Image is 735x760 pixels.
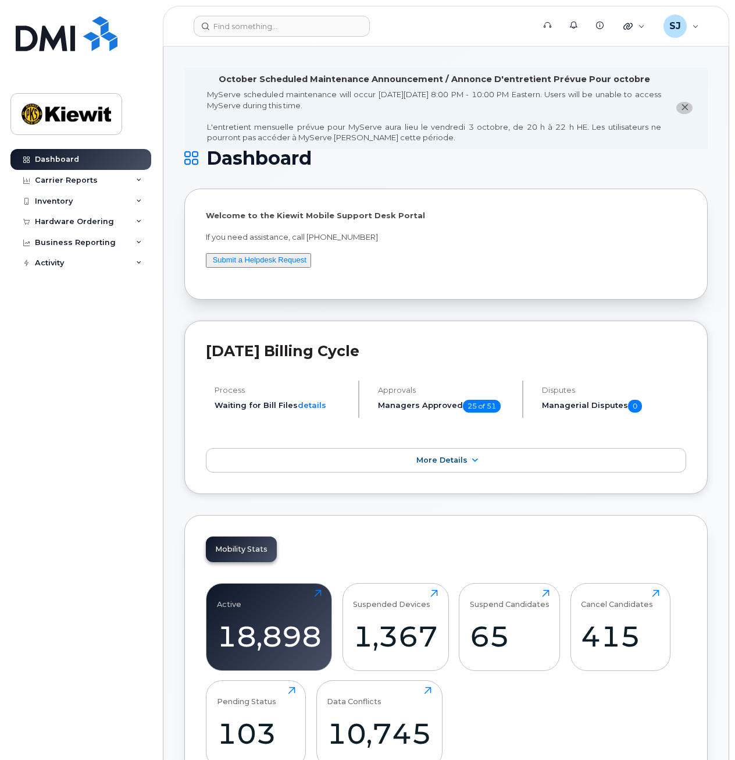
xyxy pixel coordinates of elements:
div: MyServe scheduled maintenance will occur [DATE][DATE] 8:00 PM - 10:00 PM Eastern. Users will be u... [207,89,661,143]
button: Submit a Helpdesk Request [206,253,311,268]
div: Suspended Devices [353,589,430,609]
span: 0 [628,400,642,413]
a: Cancel Candidates415 [581,589,659,664]
a: Suspend Candidates65 [470,589,550,664]
div: 65 [470,619,550,654]
span: More Details [416,456,468,464]
div: 18,898 [217,619,322,654]
h4: Approvals [378,386,512,395]
div: 1,367 [353,619,438,654]
h5: Managers Approved [378,400,512,413]
iframe: Messenger Launcher [684,709,726,751]
li: Waiting for Bill Files [215,400,348,411]
h4: Disputes [542,386,686,395]
p: Welcome to the Kiewit Mobile Support Desk Portal [206,210,686,221]
span: 25 of 51 [463,400,501,413]
h2: [DATE] Billing Cycle [206,342,686,360]
h5: Managerial Disputes [542,400,686,413]
span: Dashboard [206,150,312,167]
div: Suspend Candidates [470,589,550,609]
div: Cancel Candidates [581,589,653,609]
a: Submit a Helpdesk Request [213,255,306,264]
p: If you need assistance, call [PHONE_NUMBER] [206,232,686,243]
div: Pending Status [217,687,276,706]
h4: Process [215,386,348,395]
div: Active [217,589,241,609]
div: 103 [217,716,295,751]
a: details [298,400,326,410]
div: 415 [581,619,659,654]
a: Active18,898 [217,589,322,664]
button: close notification [676,102,693,114]
div: Data Conflicts [327,687,381,706]
div: October Scheduled Maintenance Announcement / Annonce D'entretient Prévue Pour octobre [219,73,650,86]
a: Suspended Devices1,367 [353,589,438,664]
div: 10,745 [327,716,431,751]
